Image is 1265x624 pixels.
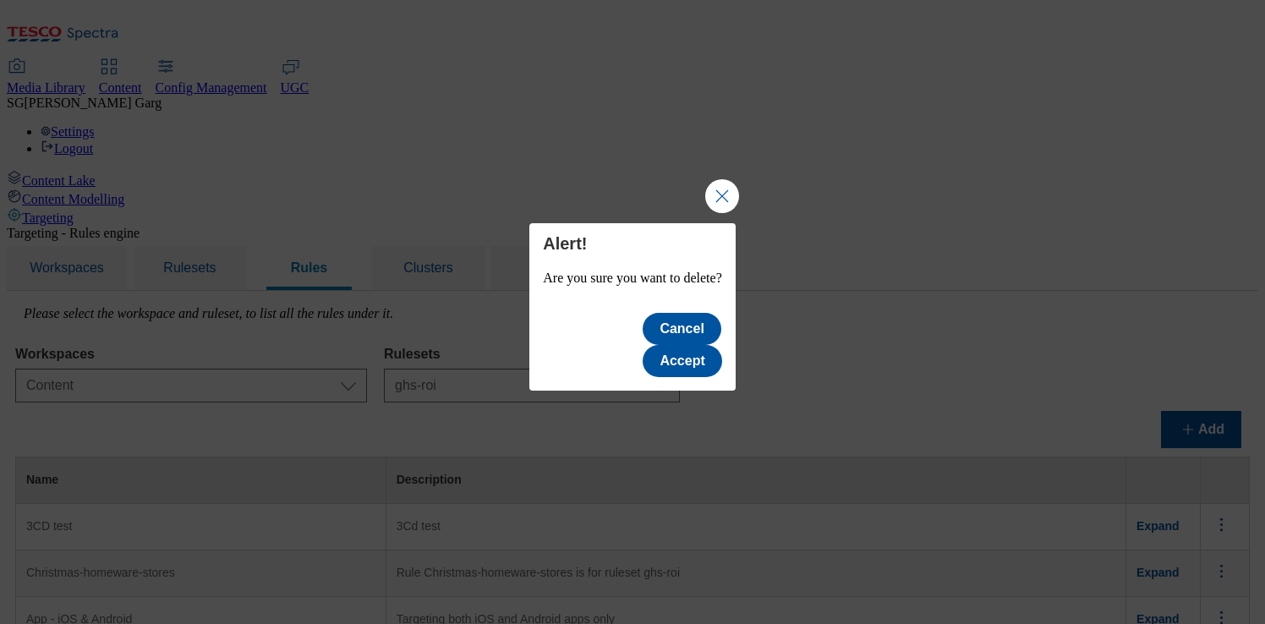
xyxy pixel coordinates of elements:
[705,179,739,213] button: Close Modal
[543,271,721,286] p: Are you sure you want to delete?
[529,223,735,391] div: Modal
[643,313,720,345] button: Cancel
[543,233,721,254] h4: Alert!
[643,345,721,377] button: Accept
